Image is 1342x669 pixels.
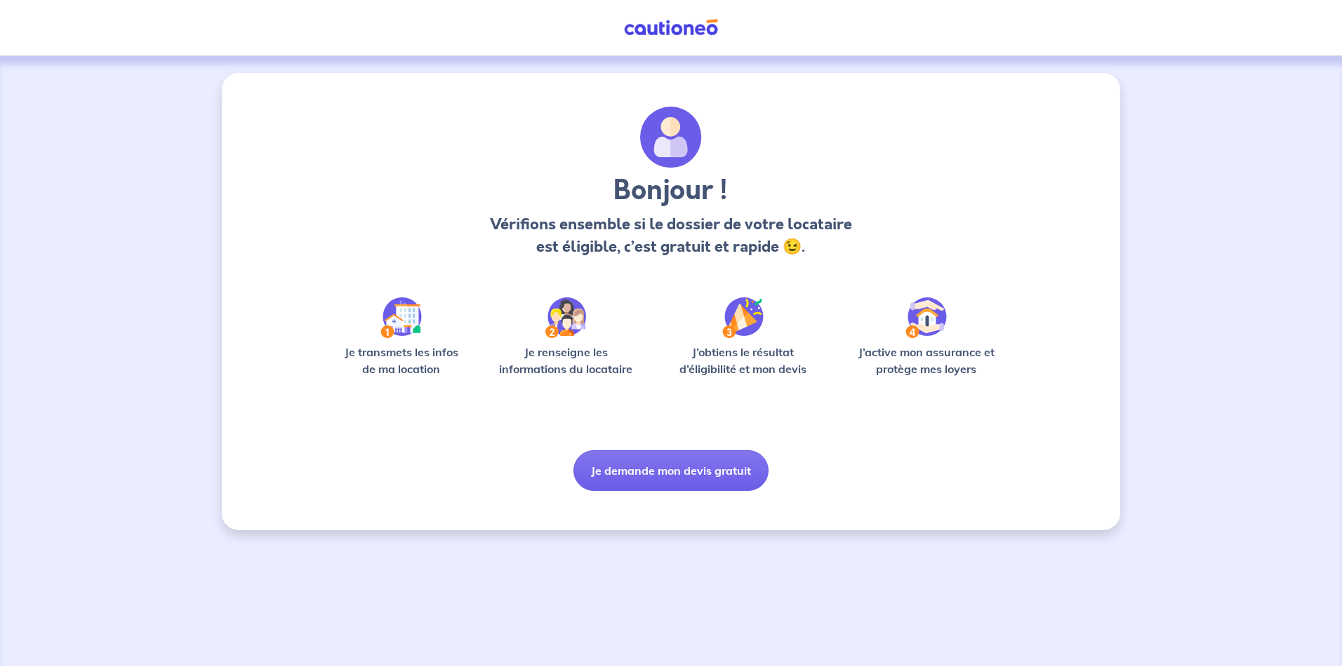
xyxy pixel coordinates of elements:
h3: Bonjour ! [486,174,856,208]
img: /static/90a569abe86eec82015bcaae536bd8e6/Step-1.svg [380,297,422,338]
p: J’active mon assurance et protège mes loyers [844,344,1008,377]
img: /static/f3e743aab9439237c3e2196e4328bba9/Step-3.svg [722,297,764,338]
p: J’obtiens le résultat d’éligibilité et mon devis [664,344,823,377]
p: Vérifions ensemble si le dossier de votre locataire est éligible, c’est gratuit et rapide 😉. [486,213,856,258]
img: /static/bfff1cf634d835d9112899e6a3df1a5d/Step-4.svg [905,297,947,338]
img: Cautioneo [618,19,724,36]
img: /static/c0a346edaed446bb123850d2d04ad552/Step-2.svg [545,297,586,338]
img: archivate [640,107,702,168]
p: Je transmets les infos de ma location [334,344,468,377]
p: Je renseigne les informations du locataire [491,344,642,377]
button: Je demande mon devis gratuit [573,450,769,491]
